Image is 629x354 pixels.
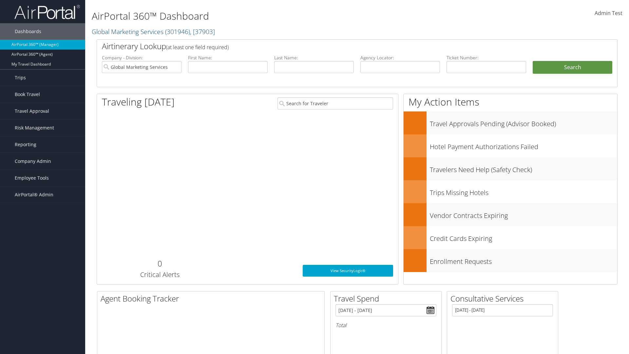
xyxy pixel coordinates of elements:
a: Vendor Contracts Expiring [404,203,617,226]
h3: Hotel Payment Authorizations Failed [430,139,617,151]
h3: Travelers Need Help (Safety Check) [430,162,617,174]
h2: Travel Spend [334,293,441,304]
button: Search [533,61,612,74]
h3: Credit Cards Expiring [430,231,617,243]
label: Ticket Number: [447,54,526,61]
span: Company Admin [15,153,51,169]
h1: AirPortal 360™ Dashboard [92,9,446,23]
label: Agency Locator: [360,54,440,61]
label: Last Name: [274,54,354,61]
span: , [ 37903 ] [190,27,215,36]
h2: Agent Booking Tracker [101,293,324,304]
a: Admin Test [595,3,622,24]
h3: Trips Missing Hotels [430,185,617,197]
span: ( 301946 ) [165,27,190,36]
h2: Consultative Services [450,293,558,304]
h6: Total [335,322,436,329]
label: Company - Division: [102,54,181,61]
span: Admin Test [595,10,622,17]
a: Credit Cards Expiring [404,226,617,249]
h3: Critical Alerts [102,270,218,279]
img: airportal-logo.png [14,4,80,20]
span: Reporting [15,136,36,153]
input: Search for Traveler [277,97,393,109]
a: Travel Approvals Pending (Advisor Booked) [404,111,617,134]
h3: Enrollment Requests [430,254,617,266]
a: Trips Missing Hotels [404,180,617,203]
a: Travelers Need Help (Safety Check) [404,157,617,180]
label: First Name: [188,54,268,61]
h2: 0 [102,258,218,269]
h3: Vendor Contracts Expiring [430,208,617,220]
a: View SecurityLogic® [303,265,393,277]
span: Travel Approval [15,103,49,119]
span: Dashboards [15,23,41,40]
h3: Travel Approvals Pending (Advisor Booked) [430,116,617,128]
a: Enrollment Requests [404,249,617,272]
span: Trips [15,69,26,86]
h2: Airtinerary Lookup [102,41,569,52]
span: Risk Management [15,120,54,136]
a: Global Marketing Services [92,27,215,36]
span: Employee Tools [15,170,49,186]
span: (at least one field required) [166,44,229,51]
h1: My Action Items [404,95,617,109]
span: Book Travel [15,86,40,103]
a: Hotel Payment Authorizations Failed [404,134,617,157]
h1: Traveling [DATE] [102,95,175,109]
span: AirPortal® Admin [15,187,53,203]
